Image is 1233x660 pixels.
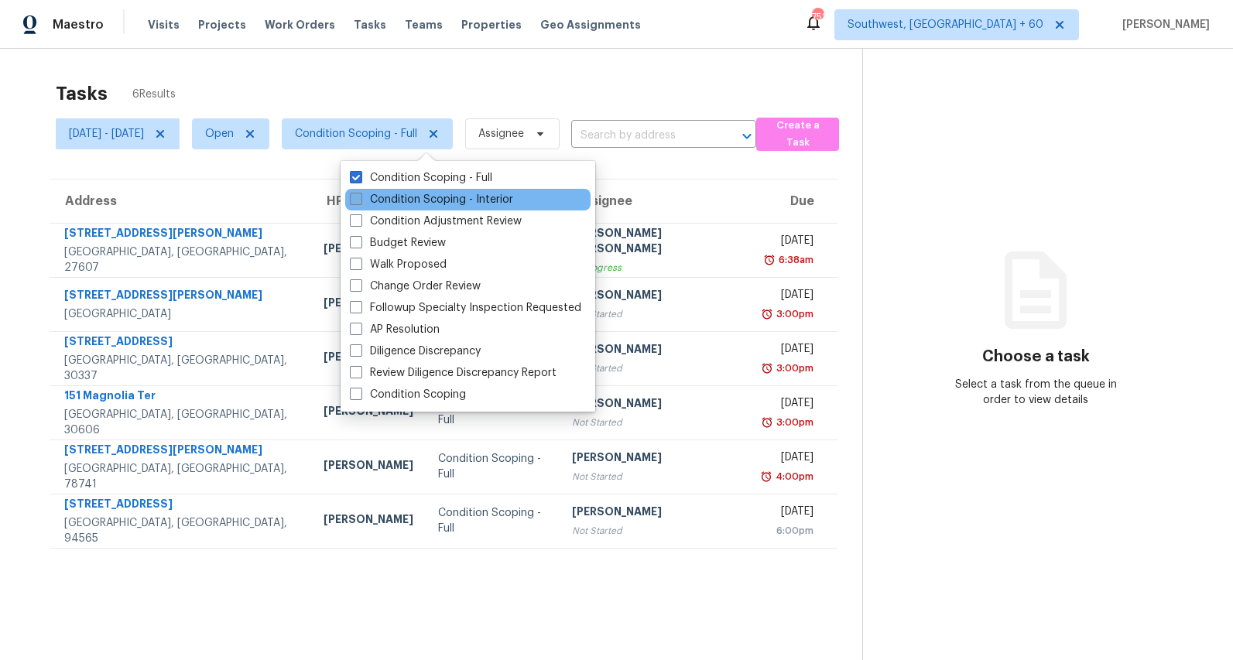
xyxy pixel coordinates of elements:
[350,257,447,272] label: Walk Proposed
[761,306,773,322] img: Overdue Alarm Icon
[350,192,513,207] label: Condition Scoping - Interior
[350,170,492,186] label: Condition Scoping - Full
[350,365,557,381] label: Review Diligence Discrepancy Report
[540,17,641,32] span: Geo Assignments
[761,415,773,430] img: Overdue Alarm Icon
[438,397,547,428] div: Condition Scoping - Full
[762,395,813,415] div: [DATE]
[461,17,522,32] span: Properties
[53,17,104,32] span: Maestro
[773,415,813,430] div: 3:00pm
[148,17,180,32] span: Visits
[763,252,776,268] img: Overdue Alarm Icon
[64,515,299,546] div: [GEOGRAPHIC_DATA], [GEOGRAPHIC_DATA], 94565
[64,442,299,461] div: [STREET_ADDRESS][PERSON_NAME]
[572,504,738,523] div: [PERSON_NAME]
[64,225,299,245] div: [STREET_ADDRESS][PERSON_NAME]
[762,341,813,361] div: [DATE]
[812,9,823,25] div: 752
[572,523,738,539] div: Not Started
[773,306,813,322] div: 3:00pm
[64,333,299,353] div: [STREET_ADDRESS]
[350,322,440,337] label: AP Resolution
[773,361,813,376] div: 3:00pm
[760,469,772,484] img: Overdue Alarm Icon
[761,361,773,376] img: Overdue Alarm Icon
[764,117,831,152] span: Create a Task
[324,457,413,477] div: [PERSON_NAME]
[265,17,335,32] span: Work Orders
[64,287,299,306] div: [STREET_ADDRESS][PERSON_NAME]
[198,17,246,32] span: Projects
[64,496,299,515] div: [STREET_ADDRESS]
[311,180,426,223] th: HPM
[572,450,738,469] div: [PERSON_NAME]
[350,279,481,294] label: Change Order Review
[762,504,813,523] div: [DATE]
[572,287,738,306] div: [PERSON_NAME]
[572,469,738,484] div: Not Started
[324,241,413,260] div: [PERSON_NAME]
[478,126,524,142] span: Assignee
[571,124,713,148] input: Search by address
[776,252,813,268] div: 6:38am
[64,306,299,322] div: [GEOGRAPHIC_DATA]
[438,451,547,482] div: Condition Scoping - Full
[132,87,176,102] span: 6 Results
[324,349,413,368] div: [PERSON_NAME]
[405,17,443,32] span: Teams
[324,511,413,531] div: [PERSON_NAME]
[982,349,1090,364] h3: Choose a task
[324,403,413,422] div: [PERSON_NAME]
[1116,17,1210,32] span: [PERSON_NAME]
[350,300,581,316] label: Followup Specialty Inspection Requested
[772,469,813,484] div: 4:00pm
[950,377,1122,408] div: Select a task from the queue in order to view details
[736,125,758,147] button: Open
[572,415,738,430] div: Not Started
[572,306,738,322] div: Not Started
[64,388,299,407] div: 151 Magnolia Ter
[69,126,144,142] span: [DATE] - [DATE]
[56,86,108,101] h2: Tasks
[350,387,466,402] label: Condition Scoping
[572,395,738,415] div: [PERSON_NAME]
[762,287,813,306] div: [DATE]
[64,245,299,275] div: [GEOGRAPHIC_DATA], [GEOGRAPHIC_DATA], 27607
[438,505,547,536] div: Condition Scoping - Full
[762,233,813,252] div: [DATE]
[350,235,446,251] label: Budget Review
[50,180,311,223] th: Address
[572,341,738,361] div: [PERSON_NAME]
[64,353,299,384] div: [GEOGRAPHIC_DATA], [GEOGRAPHIC_DATA], 30337
[560,180,750,223] th: Assignee
[324,295,413,314] div: [PERSON_NAME]
[572,361,738,376] div: Not Started
[295,126,417,142] span: Condition Scoping - Full
[572,260,738,275] div: In Progress
[64,407,299,438] div: [GEOGRAPHIC_DATA], [GEOGRAPHIC_DATA], 30606
[350,214,522,229] label: Condition Adjustment Review
[750,180,837,223] th: Due
[572,225,738,260] div: [PERSON_NAME] [PERSON_NAME]
[64,461,299,492] div: [GEOGRAPHIC_DATA], [GEOGRAPHIC_DATA], 78741
[354,19,386,30] span: Tasks
[762,450,813,469] div: [DATE]
[762,523,813,539] div: 6:00pm
[756,118,839,151] button: Create a Task
[848,17,1043,32] span: Southwest, [GEOGRAPHIC_DATA] + 60
[205,126,234,142] span: Open
[350,344,481,359] label: Diligence Discrepancy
